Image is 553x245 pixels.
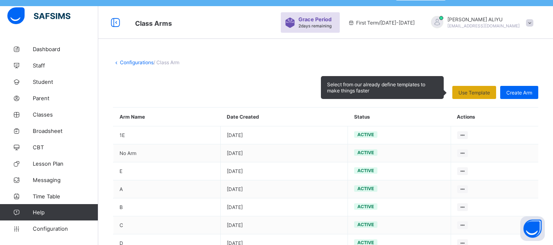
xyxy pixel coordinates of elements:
[33,128,98,134] span: Broadsheet
[298,23,332,28] span: 2 days remaining
[33,95,98,101] span: Parent
[357,222,374,227] span: active
[33,193,98,200] span: Time Table
[153,59,179,65] span: / Class Arm
[221,126,348,144] td: [DATE]
[357,204,374,209] span: active
[33,144,98,151] span: CBT
[506,90,532,96] span: Create Arm
[33,46,98,52] span: Dashboard
[33,209,98,216] span: Help
[423,16,537,29] div: HABIBAALIYU
[113,144,221,162] td: No Arm
[221,108,348,126] th: Date Created
[327,81,425,94] span: Select from our already define templates to make things faster
[120,59,153,65] a: Configurations
[458,90,490,96] span: Use Template
[33,160,98,167] span: Lesson Plan
[113,216,221,234] td: C
[33,62,98,69] span: Staff
[357,186,374,191] span: active
[113,162,221,180] td: E
[7,7,70,25] img: safsims
[221,198,348,216] td: [DATE]
[221,216,348,234] td: [DATE]
[357,168,374,173] span: active
[357,150,374,155] span: active
[113,198,221,216] td: B
[447,16,520,22] span: [PERSON_NAME] ALIYU
[520,216,545,241] button: Open asap
[298,16,332,22] span: Grace Period
[221,180,348,198] td: [DATE]
[33,111,98,118] span: Classes
[348,108,451,126] th: Status
[451,108,538,126] th: Actions
[135,19,172,27] span: Class Arms
[447,23,520,28] span: [EMAIL_ADDRESS][DOMAIN_NAME]
[33,225,98,232] span: Configuration
[348,20,415,26] span: session/term information
[113,180,221,198] td: A
[221,162,348,180] td: [DATE]
[357,132,374,137] span: active
[33,79,98,85] span: Student
[33,177,98,183] span: Messaging
[113,126,221,144] td: 1E
[113,108,221,126] th: Arm Name
[285,18,295,28] img: sticker-purple.71386a28dfed39d6af7621340158ba97.svg
[221,144,348,162] td: [DATE]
